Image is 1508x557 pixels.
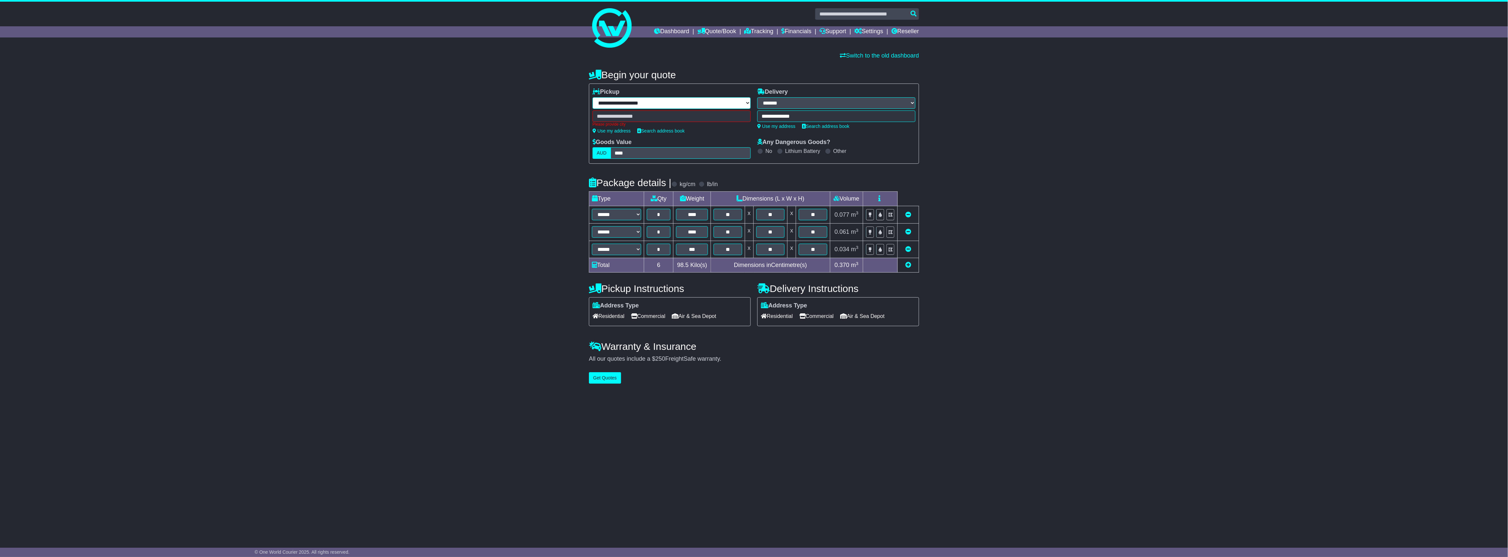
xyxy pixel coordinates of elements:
a: Search address book [802,124,849,129]
span: 0.370 [835,262,849,268]
h4: Warranty & Insurance [589,341,919,352]
a: Remove this item [905,246,911,253]
td: Dimensions (L x W x H) [711,192,830,206]
span: © One World Courier 2025. All rights reserved. [255,549,350,555]
a: Remove this item [905,211,911,218]
td: x [788,206,796,224]
span: m [851,262,859,268]
span: Air & Sea Depot [840,311,885,321]
button: Get Quotes [589,372,621,384]
sup: 3 [856,228,859,233]
label: No [766,148,772,154]
label: kg/cm [680,181,695,188]
label: Address Type [593,302,639,309]
label: lb/in [707,181,718,188]
label: Lithium Battery [785,148,820,154]
span: Air & Sea Depot [672,311,717,321]
label: Other [833,148,846,154]
td: x [788,241,796,258]
td: 6 [644,258,673,273]
label: AUD [593,147,611,159]
label: Any Dangerous Goods? [757,139,830,146]
a: Support [819,26,846,37]
sup: 3 [856,261,859,266]
td: x [745,206,753,224]
span: Residential [593,311,624,321]
a: Financials [782,26,812,37]
a: Use my address [593,128,631,133]
td: Total [589,258,644,273]
div: Please provide city [593,122,751,127]
a: Search address book [637,128,685,133]
span: Commercial [799,311,834,321]
a: Dashboard [654,26,689,37]
a: Switch to the old dashboard [840,52,919,59]
div: All our quotes include a $ FreightSafe warranty. [589,355,919,363]
span: m [851,211,859,218]
td: Volume [830,192,863,206]
td: Type [589,192,644,206]
a: Tracking [744,26,773,37]
label: Address Type [761,302,807,309]
a: Reseller [891,26,919,37]
span: 0.061 [835,229,849,235]
h4: Package details | [589,177,671,188]
td: x [745,224,753,241]
td: Dimensions in Centimetre(s) [711,258,830,273]
td: x [788,224,796,241]
label: Delivery [757,88,788,96]
td: Qty [644,192,673,206]
span: 0.034 [835,246,849,253]
td: x [745,241,753,258]
a: Settings [854,26,883,37]
td: Weight [673,192,711,206]
h4: Begin your quote [589,69,919,80]
td: Kilo(s) [673,258,711,273]
span: Residential [761,311,793,321]
label: Pickup [593,88,620,96]
span: m [851,246,859,253]
span: 98.5 [677,262,689,268]
span: m [851,229,859,235]
sup: 3 [856,210,859,215]
span: 0.077 [835,211,849,218]
h4: Delivery Instructions [757,283,919,294]
a: Use my address [757,124,795,129]
span: 250 [655,355,665,362]
a: Remove this item [905,229,911,235]
h4: Pickup Instructions [589,283,751,294]
span: Commercial [631,311,665,321]
a: Add new item [905,262,911,268]
sup: 3 [856,245,859,250]
label: Goods Value [593,139,632,146]
a: Quote/Book [697,26,736,37]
